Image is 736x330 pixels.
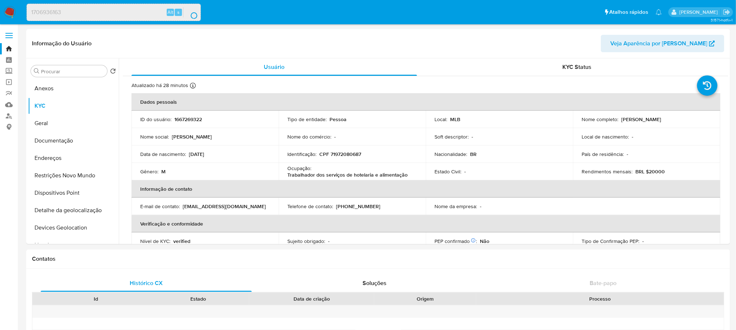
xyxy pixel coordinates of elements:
[32,40,92,47] h1: Informação do Usuário
[28,184,119,202] button: Dispositivos Point
[287,203,333,210] p: Telefone de contato :
[472,133,473,140] p: -
[28,219,119,236] button: Devices Geolocation
[601,35,724,52] button: Veja Aparência por [PERSON_NAME]
[464,168,466,175] p: -
[172,133,212,140] p: [PERSON_NAME]
[627,151,628,157] p: -
[183,7,198,17] button: search-icon
[183,203,266,210] p: [EMAIL_ADDRESS][DOMAIN_NAME]
[161,168,166,175] p: M
[481,295,719,302] div: Processo
[582,133,629,140] p: Local de nascimento :
[480,203,481,210] p: -
[140,151,186,157] p: Data de nascimento :
[28,202,119,219] button: Detalhe da geolocalização
[450,116,460,123] p: MLB
[679,9,720,16] p: weverton.gomes@mercadopago.com.br
[319,151,361,157] p: CPF 71972080687
[582,168,632,175] p: Rendimentos mensais :
[132,93,720,111] th: Dados pessoais
[28,149,119,167] button: Endereços
[287,238,325,244] p: Sujeito obrigado :
[50,295,142,302] div: Id
[140,116,171,123] p: ID do usuário :
[723,8,731,16] a: Sair
[582,116,618,123] p: Nome completo :
[167,9,173,16] span: Alt
[287,165,311,172] p: Ocupação :
[590,279,616,287] span: Bate-papo
[434,203,477,210] p: Nome da empresa :
[336,203,380,210] p: [PHONE_NUMBER]
[130,279,163,287] span: Histórico CX
[140,168,158,175] p: Gênero :
[287,172,408,178] p: Trabalhador dos serviços de hotelaria e alimentação
[32,255,724,263] h1: Contatos
[173,238,190,244] p: verified
[152,295,244,302] div: Estado
[434,168,461,175] p: Estado Civil :
[363,279,387,287] span: Soluções
[562,63,591,71] span: KYC Status
[328,238,329,244] p: -
[140,203,180,210] p: E-mail de contato :
[635,168,665,175] p: BRL $20000
[582,238,639,244] p: Tipo de Confirmação PEP :
[28,132,119,149] button: Documentação
[28,97,119,115] button: KYC
[132,180,720,198] th: Informação de contato
[110,68,116,76] button: Retornar ao pedido padrão
[287,116,327,123] p: Tipo de entidade :
[264,63,284,71] span: Usuário
[434,116,447,123] p: Local :
[34,68,40,74] button: Procurar
[470,151,477,157] p: BR
[41,68,104,75] input: Procurar
[132,215,720,232] th: Verificação e conformidade
[610,35,707,52] span: Veja Aparência por [PERSON_NAME]
[132,82,188,89] p: Atualizado há 28 minutos
[334,133,336,140] p: -
[642,238,644,244] p: -
[174,116,202,123] p: 1667269322
[434,133,469,140] p: Soft descriptor :
[656,9,662,15] a: Notificações
[379,295,471,302] div: Origem
[610,8,648,16] span: Atalhos rápidos
[140,238,170,244] p: Nível de KYC :
[140,133,169,140] p: Nome social :
[28,115,119,132] button: Geral
[28,236,119,254] button: Lista Interna
[177,9,179,16] span: s
[189,151,204,157] p: [DATE]
[27,8,201,17] input: Pesquise usuários ou casos...
[329,116,347,123] p: Pessoa
[287,151,316,157] p: Identificação :
[582,151,624,157] p: País de residência :
[28,80,119,97] button: Anexos
[434,151,467,157] p: Nacionalidade :
[28,167,119,184] button: Restrições Novo Mundo
[480,238,489,244] p: Não
[254,295,369,302] div: Data de criação
[434,238,477,244] p: PEP confirmado :
[621,116,661,123] p: [PERSON_NAME]
[632,133,633,140] p: -
[287,133,331,140] p: Nome do comércio :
